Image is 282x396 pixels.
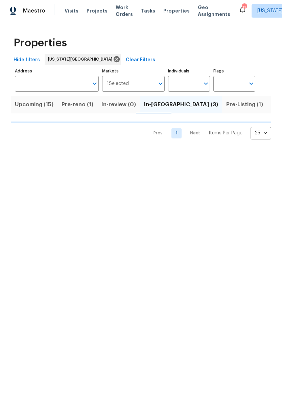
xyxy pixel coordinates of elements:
[65,7,78,14] span: Visits
[226,100,263,109] span: Pre-Listing (1)
[87,7,108,14] span: Projects
[201,79,211,88] button: Open
[144,100,218,109] span: In-[GEOGRAPHIC_DATA] (3)
[123,54,158,66] button: Clear Filters
[147,127,271,139] nav: Pagination Navigation
[14,40,67,46] span: Properties
[141,8,155,13] span: Tasks
[116,4,133,18] span: Work Orders
[251,124,271,142] div: 25
[62,100,93,109] span: Pre-reno (1)
[126,56,155,64] span: Clear Filters
[90,79,99,88] button: Open
[156,79,165,88] button: Open
[163,7,190,14] span: Properties
[48,56,115,63] span: [US_STATE][GEOGRAPHIC_DATA]
[107,81,129,87] span: 1 Selected
[246,79,256,88] button: Open
[45,54,121,65] div: [US_STATE][GEOGRAPHIC_DATA]
[101,100,136,109] span: In-review (0)
[213,69,255,73] label: Flags
[23,7,45,14] span: Maestro
[102,69,165,73] label: Markets
[11,54,43,66] button: Hide filters
[171,128,182,138] a: Goto page 1
[15,69,99,73] label: Address
[168,69,210,73] label: Individuals
[14,56,40,64] span: Hide filters
[209,130,242,136] p: Items Per Page
[198,4,230,18] span: Geo Assignments
[242,4,246,11] div: 11
[15,100,53,109] span: Upcoming (15)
